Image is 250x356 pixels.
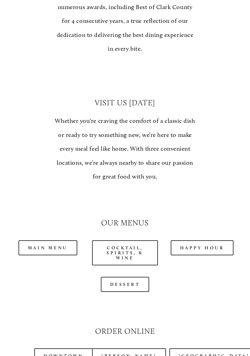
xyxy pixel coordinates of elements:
[15,326,235,337] h2: Order Online
[53,114,196,184] p: Whether you're craving the comfort of a classic dish or ready to try something new, we’re here to...
[92,240,158,265] a: Cocktail, Spirits, & Wine
[18,240,77,255] a: Main Menu
[53,98,196,108] h2: Visit Us [DATE]
[101,277,150,292] a: Dessert
[171,240,234,255] a: Happy Hour
[15,218,235,228] h2: Our Menus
